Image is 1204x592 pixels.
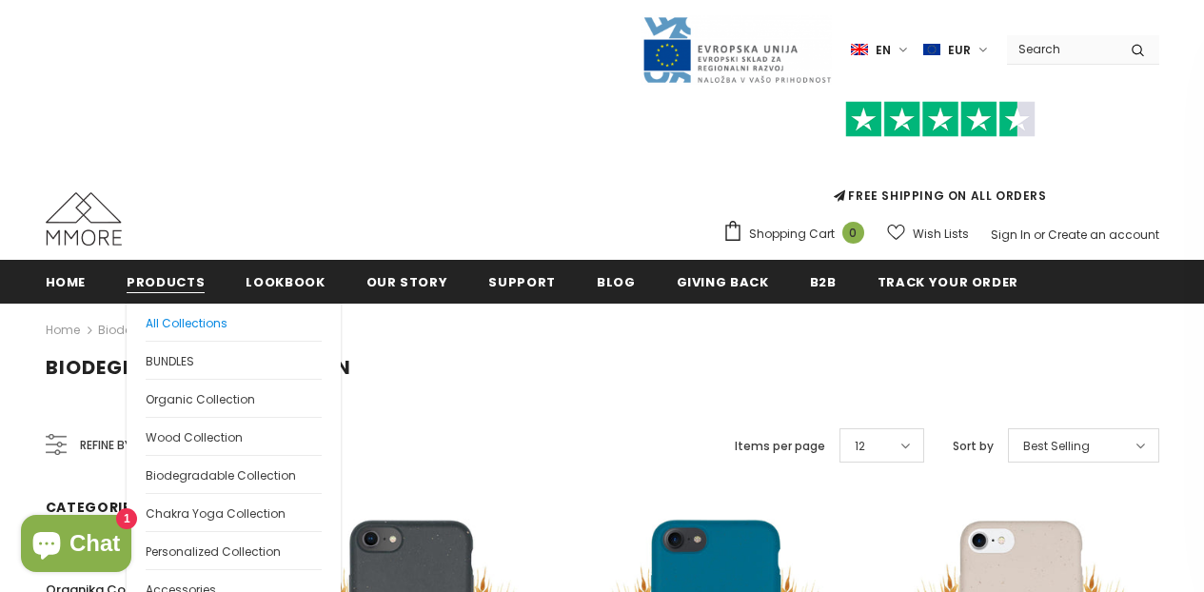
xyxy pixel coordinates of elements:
[146,429,243,445] span: Wood Collection
[146,455,322,493] a: Biodegradable Collection
[46,273,87,291] span: Home
[146,379,322,417] a: Organic Collection
[1023,437,1090,456] span: Best Selling
[842,222,864,244] span: 0
[146,543,281,560] span: Personalized Collection
[1034,227,1045,243] span: or
[953,437,994,456] label: Sort by
[146,304,322,341] a: All Collections
[366,273,448,291] span: Our Story
[887,217,969,250] a: Wish Lists
[677,273,769,291] span: Giving back
[146,531,322,569] a: Personalized Collection
[913,225,969,244] span: Wish Lists
[15,515,137,577] inbox-online-store-chat: Shopify online store chat
[722,220,874,248] a: Shopping Cart 0
[597,260,636,303] a: Blog
[146,315,227,331] span: All Collections
[146,341,322,379] a: BUNDLES
[146,467,296,483] span: Biodegradable Collection
[876,41,891,60] span: en
[855,437,865,456] span: 12
[488,273,556,291] span: support
[488,260,556,303] a: support
[46,192,122,246] img: MMORE Cases
[46,319,80,342] a: Home
[810,260,837,303] a: B2B
[677,260,769,303] a: Giving back
[641,41,832,57] a: Javni Razpis
[845,101,1036,138] img: Trust Pilot Stars
[246,273,325,291] span: Lookbook
[1007,35,1116,63] input: Search Site
[46,260,87,303] a: Home
[80,435,131,456] span: Refine by
[127,260,205,303] a: Products
[366,260,448,303] a: Our Story
[878,260,1018,303] a: Track your order
[948,41,971,60] span: EUR
[810,273,837,291] span: B2B
[878,273,1018,291] span: Track your order
[146,505,286,522] span: Chakra Yoga Collection
[735,437,825,456] label: Items per page
[146,353,194,369] span: BUNDLES
[127,273,205,291] span: Products
[749,225,835,244] span: Shopping Cart
[46,498,141,517] span: Categories
[46,354,351,381] span: Biodegradable Collection
[597,273,636,291] span: Blog
[246,260,325,303] a: Lookbook
[722,109,1159,204] span: FREE SHIPPING ON ALL ORDERS
[1048,227,1159,243] a: Create an account
[98,322,248,338] a: Biodegradable Collection
[722,137,1159,187] iframe: Customer reviews powered by Trustpilot
[146,417,322,455] a: Wood Collection
[146,493,322,531] a: Chakra Yoga Collection
[641,15,832,85] img: Javni Razpis
[146,391,255,407] span: Organic Collection
[991,227,1031,243] a: Sign In
[851,42,868,58] img: i-lang-1.png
